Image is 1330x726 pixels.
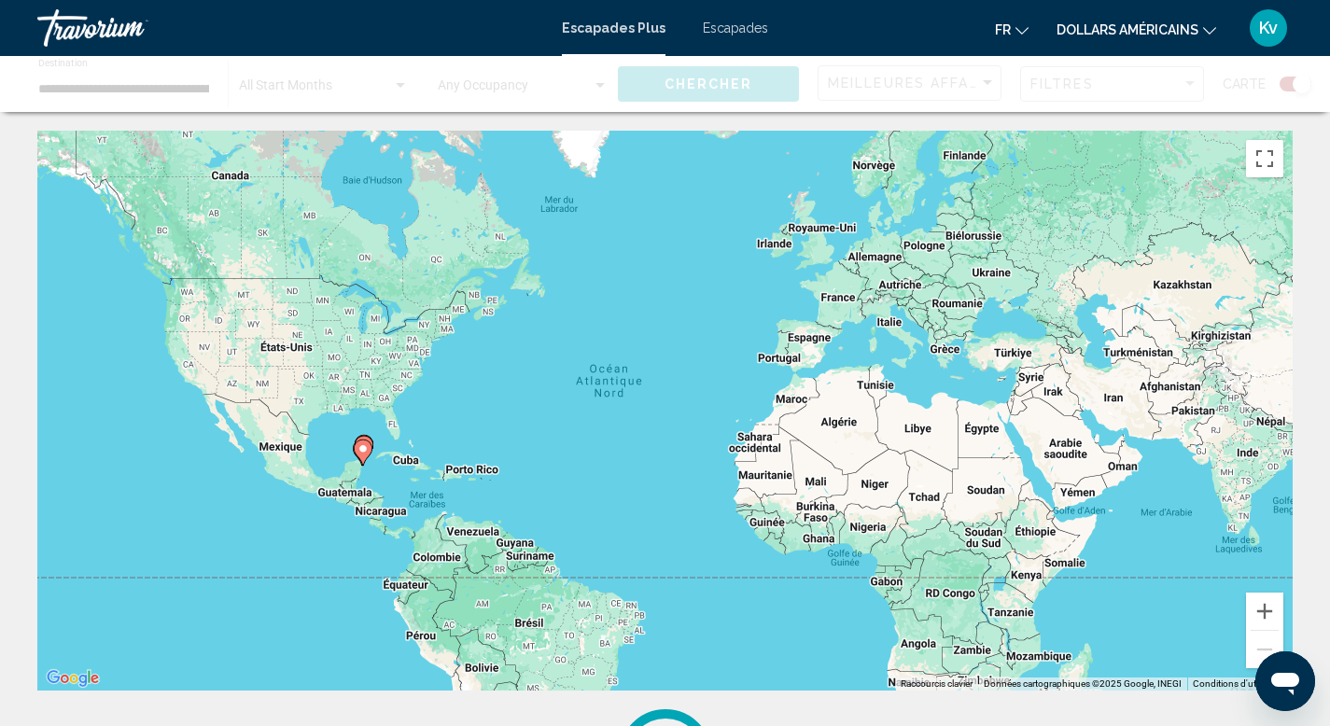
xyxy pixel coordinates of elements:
iframe: Bouton de lancement de la fenêtre de messagerie [1255,651,1315,711]
font: Kv [1259,18,1278,37]
button: Changer de devise [1057,16,1216,43]
a: Ouvrir cette zone dans Google Maps (dans une nouvelle fenêtre) [42,666,104,691]
a: Travorium [37,9,543,47]
a: Escapades Plus [562,21,665,35]
a: Escapades [703,21,768,35]
button: Menu utilisateur [1244,8,1293,48]
img: Google [42,666,104,691]
button: Raccourcis clavier [901,677,973,691]
button: Zoom avant [1246,593,1283,630]
font: dollars américains [1057,22,1198,37]
a: Conditions d'utilisation [1193,678,1287,689]
button: Changer de langue [995,16,1029,43]
button: Passer en plein écran [1246,140,1283,177]
span: Données cartographiques ©2025 Google, INEGI [984,678,1182,689]
font: fr [995,22,1011,37]
button: Zoom arrière [1246,631,1283,668]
